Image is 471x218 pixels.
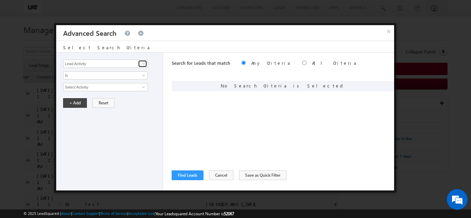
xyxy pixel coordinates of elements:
[128,211,154,216] a: Acceptable Use
[172,170,203,180] button: Find Leads
[12,36,29,45] img: d_60004797649_company_0_60004797649
[312,60,357,66] label: All Criteria
[63,44,151,50] span: Select Search Criteria
[138,84,147,91] a: Show All Items
[209,170,233,180] button: Cancel
[63,83,148,91] input: Type to Search
[72,211,99,216] a: Contact Support
[138,60,147,67] a: Show All Items
[239,170,287,180] button: Save as Quick Filter
[224,211,234,216] span: 52067
[383,25,394,37] button: ×
[251,60,291,66] label: Any Criteria
[23,210,234,217] span: © 2025 LeadSquared | | | | |
[172,60,230,66] span: Search for Leads that match
[100,211,127,216] a: Terms of Service
[63,25,117,41] h3: Advanced Search
[9,64,126,163] textarea: Type your message and hit 'Enter'
[92,98,114,108] button: Reset
[36,36,116,45] div: Chat with us now
[63,98,87,108] button: + Add
[113,3,130,20] div: Minimize live chat window
[63,60,148,68] input: Type to Search
[94,169,125,178] em: Start Chat
[61,211,71,216] a: About
[63,72,138,79] span: Is
[156,211,234,216] span: Your Leadsquared Account Number is
[63,71,148,80] a: Is
[172,81,394,91] div: No Search Criteria is Selected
